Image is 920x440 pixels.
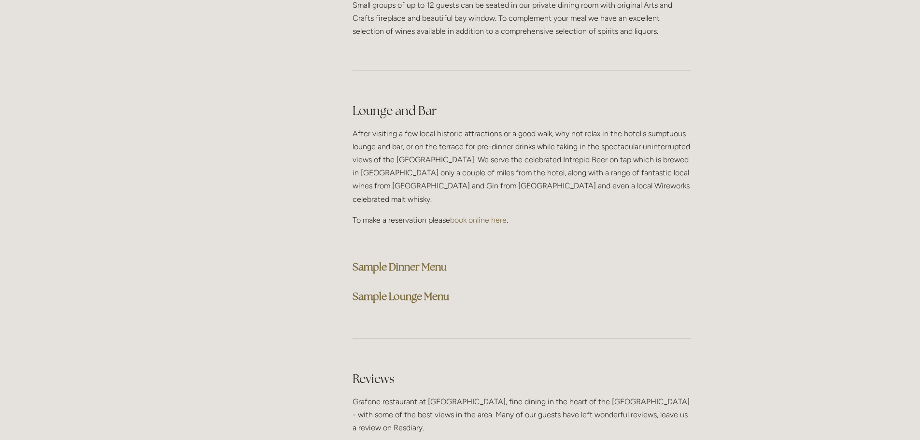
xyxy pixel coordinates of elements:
a: Sample Lounge Menu [353,290,449,303]
a: book online here [450,215,507,225]
p: Grafene restaurant at [GEOGRAPHIC_DATA], fine dining in the heart of the [GEOGRAPHIC_DATA] - with... [353,395,691,435]
a: Sample Dinner Menu [353,260,447,273]
p: After visiting a few local historic attractions or a good walk, why not relax in the hotel's sump... [353,127,691,206]
h2: Reviews [353,370,691,387]
p: To make a reservation please . [353,213,691,227]
h2: Lounge and Bar [353,102,691,119]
